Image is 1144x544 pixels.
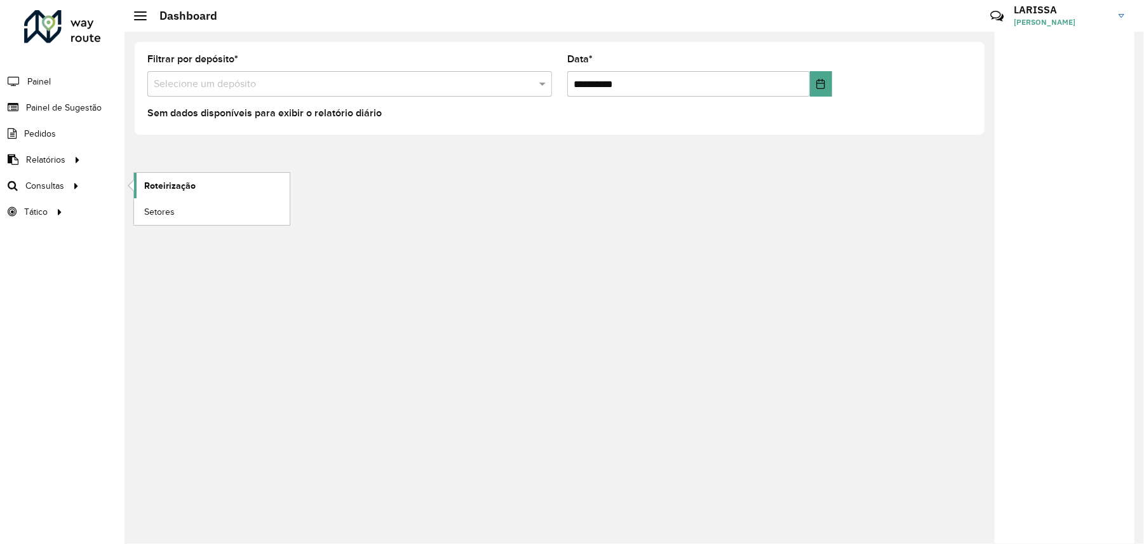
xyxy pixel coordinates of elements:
a: Roteirização [134,173,290,198]
a: Setores [134,199,290,224]
button: Choose Date [810,71,831,97]
span: Painel [27,75,51,88]
span: Relatórios [26,153,65,167]
span: Painel de Sugestão [26,101,102,114]
a: Contato Rápido [983,3,1011,30]
span: Pedidos [24,127,56,140]
span: Tático [24,205,48,219]
span: Roteirização [144,179,196,193]
h2: Dashboard [147,9,217,23]
label: Filtrar por depósito [147,51,238,67]
label: Data [567,51,593,67]
span: Consultas [25,179,64,193]
label: Sem dados disponíveis para exibir o relatório diário [147,105,382,121]
span: Setores [144,205,175,219]
span: [PERSON_NAME] [1014,17,1109,28]
h3: LARISSA [1014,4,1109,16]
